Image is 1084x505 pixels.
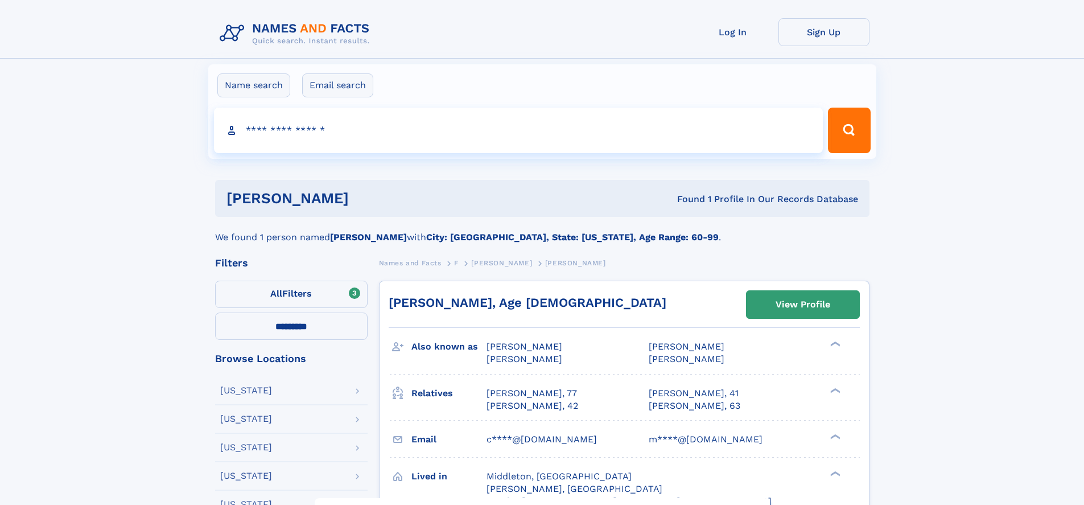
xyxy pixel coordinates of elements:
[215,18,379,49] img: Logo Names and Facts
[487,400,578,412] a: [PERSON_NAME], 42
[220,471,272,481] div: [US_STATE]
[776,291,830,318] div: View Profile
[215,258,368,268] div: Filters
[220,386,272,395] div: [US_STATE]
[217,73,290,97] label: Name search
[389,295,666,310] a: [PERSON_NAME], Age [DEMOGRAPHIC_DATA]
[827,387,841,394] div: ❯
[411,467,487,486] h3: Lived in
[487,387,577,400] a: [PERSON_NAME], 77
[411,430,487,449] h3: Email
[215,217,869,244] div: We found 1 person named with .
[411,384,487,403] h3: Relatives
[827,470,841,477] div: ❯
[649,354,724,364] span: [PERSON_NAME]
[487,471,632,482] span: Middleton, [GEOGRAPHIC_DATA]
[454,256,459,270] a: F
[649,400,740,412] a: [PERSON_NAME], 63
[545,259,606,267] span: [PERSON_NAME]
[226,191,513,206] h1: [PERSON_NAME]
[379,256,442,270] a: Names and Facts
[220,414,272,424] div: [US_STATE]
[214,108,823,153] input: search input
[487,341,562,352] span: [PERSON_NAME]
[471,256,532,270] a: [PERSON_NAME]
[220,443,272,452] div: [US_STATE]
[411,337,487,356] h3: Also known as
[513,193,858,206] div: Found 1 Profile In Our Records Database
[330,232,407,243] b: [PERSON_NAME]
[828,108,870,153] button: Search Button
[487,354,562,364] span: [PERSON_NAME]
[747,291,859,318] a: View Profile
[778,18,869,46] a: Sign Up
[302,73,373,97] label: Email search
[426,232,719,243] b: City: [GEOGRAPHIC_DATA], State: [US_STATE], Age Range: 60-99
[215,281,368,308] label: Filters
[827,340,841,348] div: ❯
[649,387,739,400] a: [PERSON_NAME], 41
[687,18,778,46] a: Log In
[471,259,532,267] span: [PERSON_NAME]
[215,354,368,364] div: Browse Locations
[487,483,662,494] span: [PERSON_NAME], [GEOGRAPHIC_DATA]
[454,259,459,267] span: F
[827,433,841,440] div: ❯
[649,341,724,352] span: [PERSON_NAME]
[270,288,282,299] span: All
